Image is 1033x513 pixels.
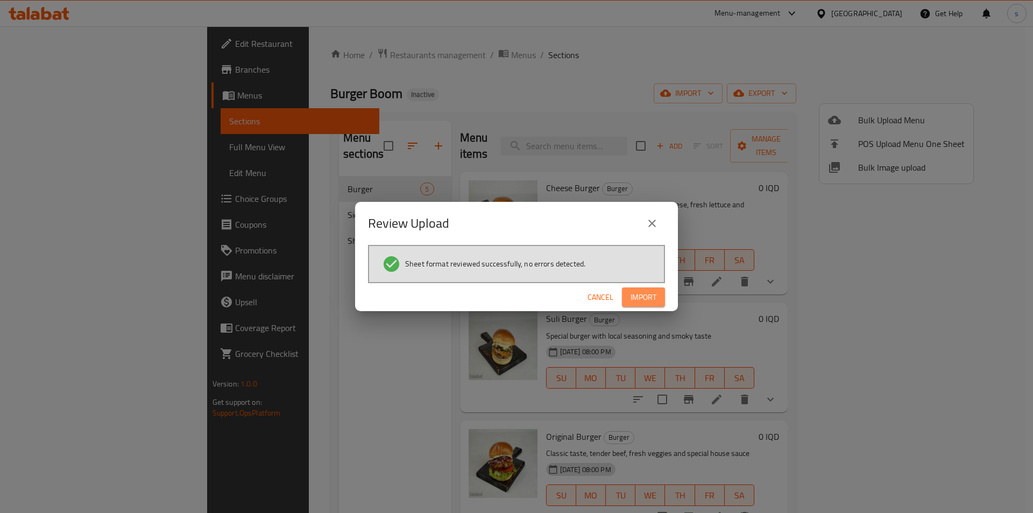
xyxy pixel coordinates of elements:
[631,291,656,304] span: Import
[405,258,585,269] span: Sheet format reviewed successfully, no errors detected.
[622,287,665,307] button: Import
[583,287,618,307] button: Cancel
[639,210,665,236] button: close
[588,291,613,304] span: Cancel
[368,215,449,232] h2: Review Upload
